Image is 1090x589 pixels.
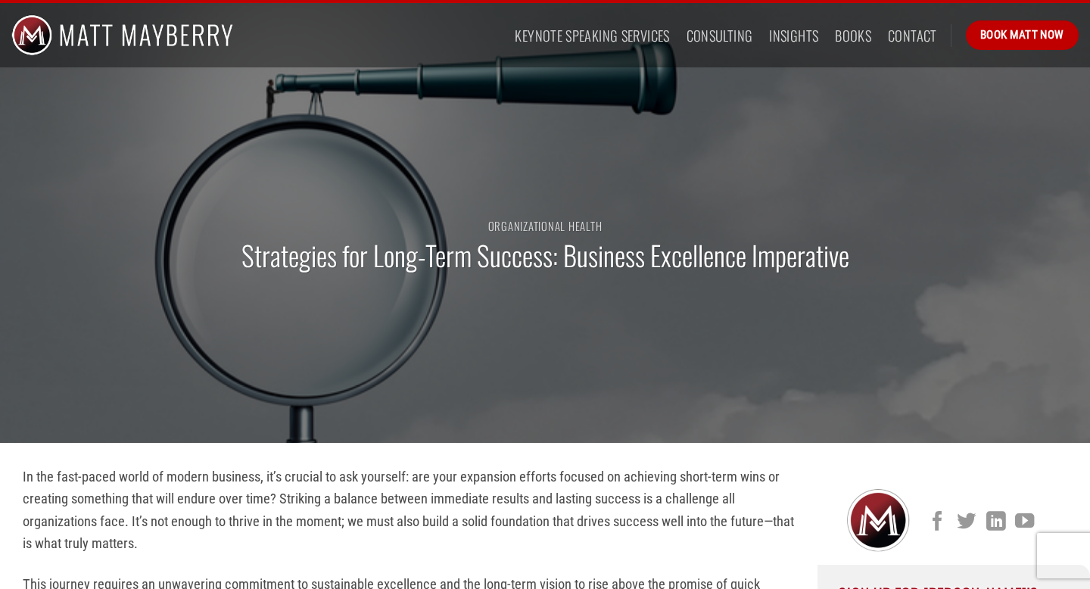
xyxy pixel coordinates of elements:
[957,512,976,533] a: Follow on Twitter
[241,238,849,273] h1: Strategies for Long-Term Success: Business Excellence Imperative
[835,22,871,49] a: Books
[1015,512,1034,533] a: Follow on YouTube
[986,512,1005,533] a: Follow on LinkedIn
[687,22,753,49] a: Consulting
[888,22,937,49] a: Contact
[11,3,233,67] img: Matt Mayberry
[515,22,669,49] a: Keynote Speaking Services
[23,466,795,555] p: In the fast-paced world of modern business, it’s crucial to ask yourself: are your expansion effo...
[966,20,1079,49] a: Book Matt Now
[980,26,1064,44] span: Book Matt Now
[488,217,603,234] a: Organizational Health
[928,512,947,533] a: Follow on Facebook
[769,22,818,49] a: Insights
